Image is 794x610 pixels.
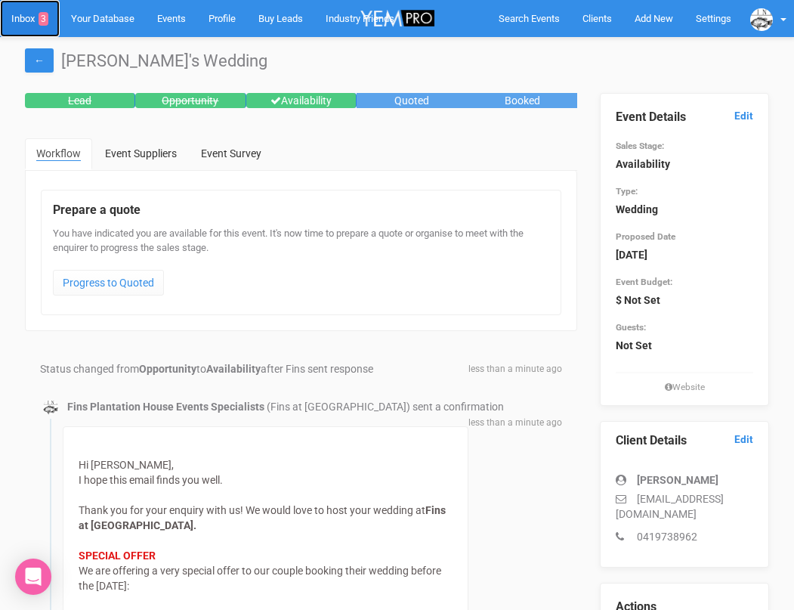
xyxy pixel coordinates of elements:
[616,322,646,333] small: Guests:
[79,474,223,486] span: I hope this email finds you well.
[616,203,658,215] strong: Wedding
[206,363,261,375] strong: Availability
[53,270,164,296] a: Progress to Quoted
[616,432,753,450] legend: Client Details
[79,550,156,562] strong: SPECIAL OFFER
[635,13,673,24] span: Add New
[79,504,425,516] span: Thank you for your enquiry with us! We would love to host your wedding at
[67,401,264,413] strong: Fins Plantation House Events Specialists
[616,491,753,522] p: [EMAIL_ADDRESS][DOMAIN_NAME]
[616,381,753,394] small: Website
[53,202,549,219] legend: Prepare a quote
[357,93,467,108] div: Quoted
[40,363,373,375] span: Status changed from to after Fins sent response
[750,8,773,31] img: data
[39,12,48,26] span: 3
[616,277,672,287] small: Event Budget:
[734,109,753,123] a: Edit
[616,249,647,261] strong: [DATE]
[616,339,652,351] strong: Not Set
[468,363,562,376] span: less than a minute ago
[135,93,246,108] div: Opportunity
[616,529,753,544] p: 0419738962
[637,474,718,486] strong: [PERSON_NAME]
[79,459,174,471] span: Hi [PERSON_NAME],
[616,109,753,126] legend: Event Details
[616,186,638,197] small: Type:
[25,93,135,108] div: Lead
[94,138,188,169] a: Event Suppliers
[43,400,58,415] img: data
[267,401,504,413] span: (Fins at [GEOGRAPHIC_DATA]) sent a confirmation
[25,138,92,170] a: Workflow
[53,227,549,303] div: You have indicated you are available for this event. It's now time to prepare a quote or organise...
[25,48,54,73] a: ←
[468,416,562,429] span: less than a minute ago
[616,294,660,306] strong: $ Not Set
[616,231,675,242] small: Proposed Date
[139,363,196,375] strong: Opportunity
[499,13,560,24] span: Search Events
[734,432,753,447] a: Edit
[582,13,612,24] span: Clients
[25,52,769,70] h1: [PERSON_NAME]'s Wedding
[616,158,670,170] strong: Availability
[246,93,357,108] div: Availability
[15,559,51,595] div: Open Intercom Messenger
[616,141,664,151] small: Sales Stage:
[467,93,577,108] div: Booked
[79,565,441,592] span: We are offering a very special offer to our couple booking their wedding before the [DATE]:
[190,138,273,169] a: Event Survey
